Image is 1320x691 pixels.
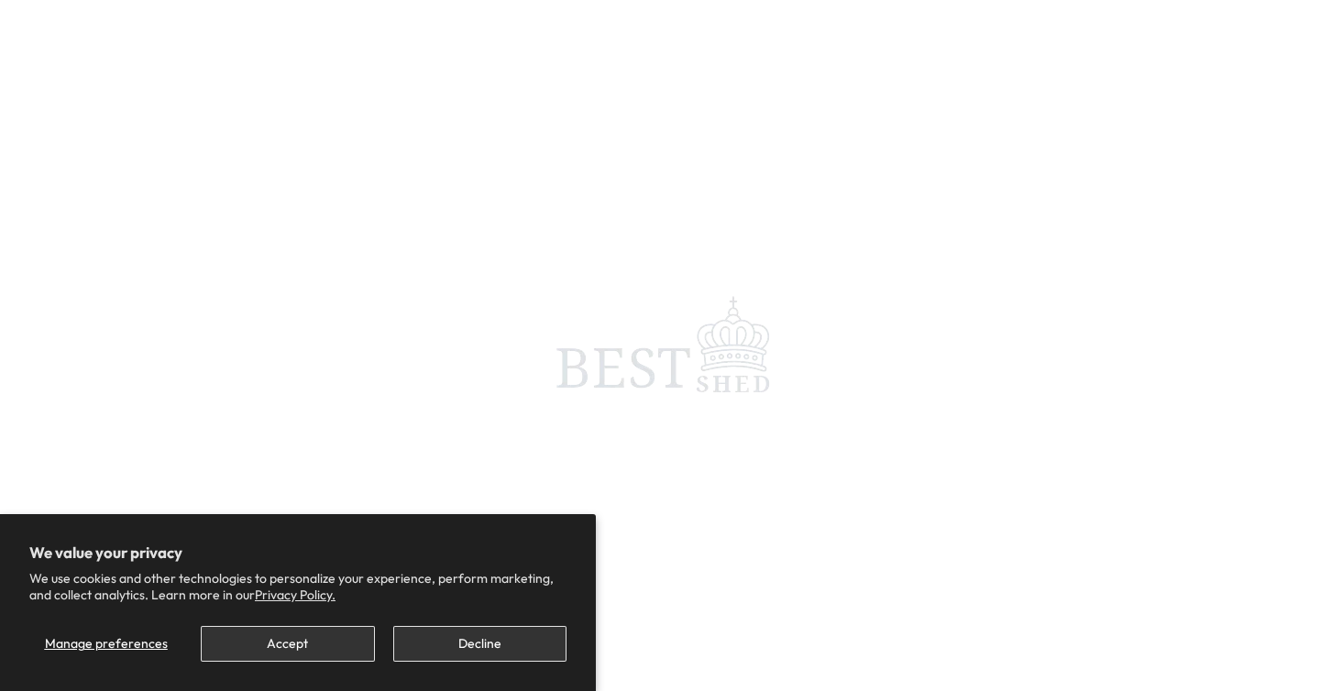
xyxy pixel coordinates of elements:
[255,587,335,603] a: Privacy Policy.
[29,626,182,662] button: Manage preferences
[29,543,566,562] h2: We value your privacy
[29,570,566,603] p: We use cookies and other technologies to personalize your experience, perform marketing, and coll...
[393,626,566,662] button: Decline
[45,635,168,652] span: Manage preferences
[201,626,374,662] button: Accept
